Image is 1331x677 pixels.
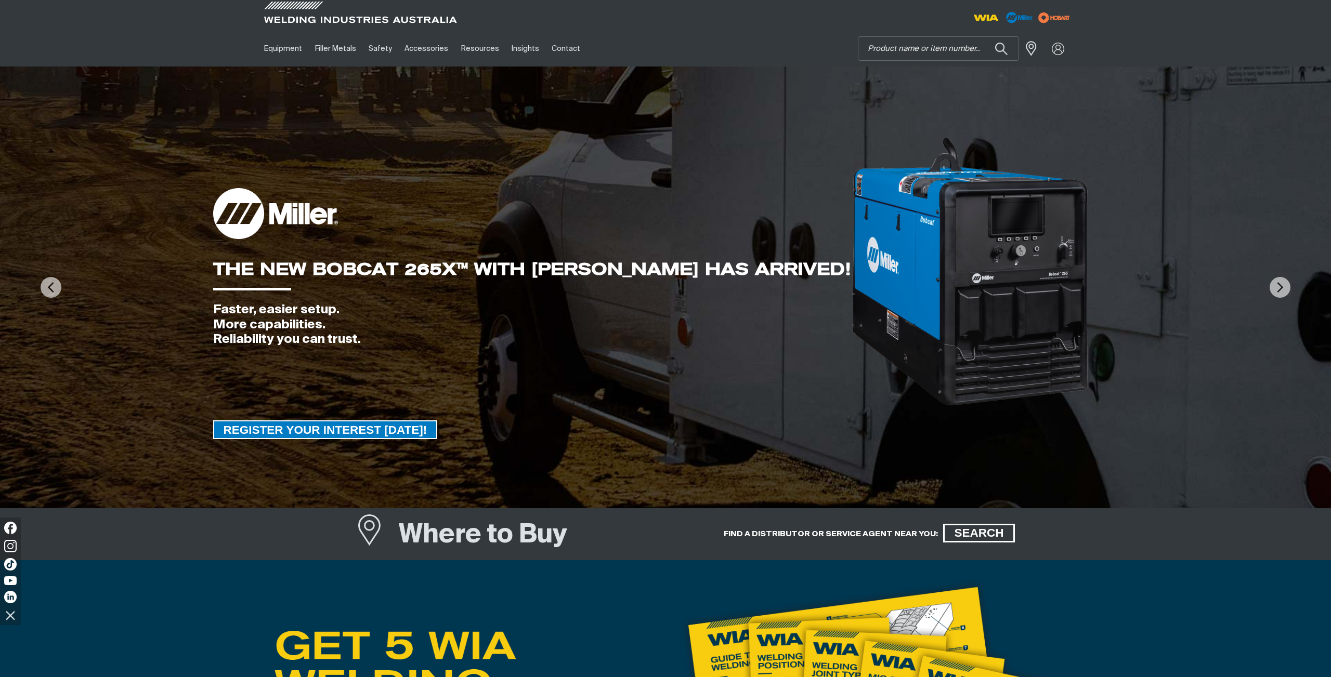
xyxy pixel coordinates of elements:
span: REGISTER YOUR INTEREST [DATE]! [214,420,437,439]
img: TikTok [4,558,17,570]
span: SEARCH [945,524,1013,542]
img: LinkedIn [4,591,17,603]
img: YouTube [4,576,17,585]
a: Equipment [258,31,308,67]
img: hide socials [2,606,19,624]
img: miller [1035,10,1073,25]
a: Safety [362,31,398,67]
h5: FIND A DISTRIBUTOR OR SERVICE AGENT NEAR YOU: [724,529,938,539]
nav: Main [258,31,869,67]
h1: Where to Buy [399,519,567,552]
div: Faster, easier setup. More capabilities. Reliability you can trust. [213,302,851,347]
div: THE NEW BOBCAT 265X™ WITH [PERSON_NAME] HAS ARRIVED! [213,261,851,277]
img: NextArrow [1270,277,1290,298]
a: REGISTER YOUR INTEREST TODAY! [213,420,438,439]
img: Facebook [4,522,17,534]
a: Resources [455,31,505,67]
input: Product name or item number... [858,37,1019,60]
a: Insights [505,31,545,67]
a: SEARCH [943,524,1014,542]
a: Filler Metals [308,31,362,67]
img: PrevArrow [41,277,61,298]
img: Instagram [4,540,17,552]
a: Where to Buy [356,517,399,556]
a: Accessories [398,31,454,67]
a: Contact [545,31,586,67]
button: Search products [984,36,1019,61]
